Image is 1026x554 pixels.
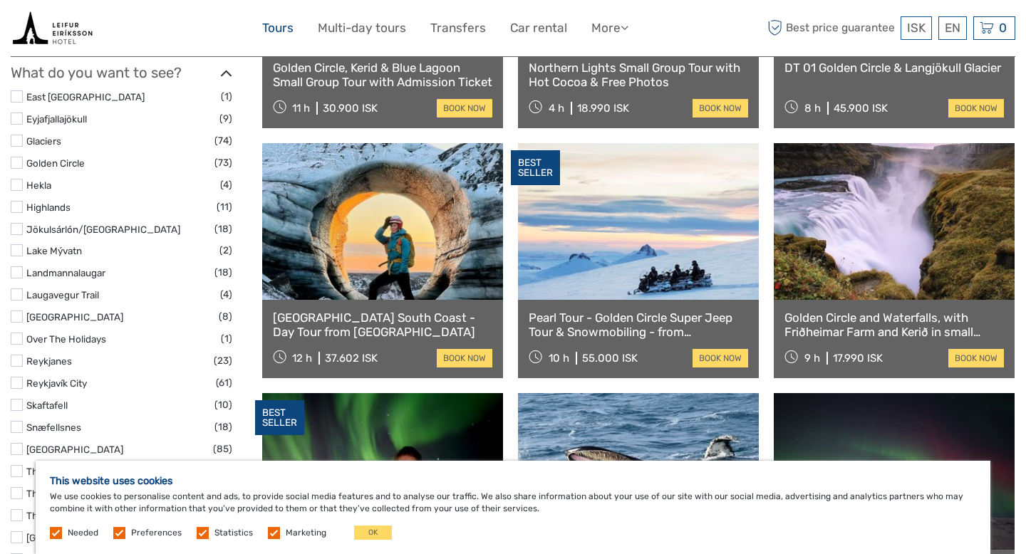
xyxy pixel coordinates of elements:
[577,102,629,115] div: 18.990 ISK
[26,179,51,191] a: Hekla
[11,11,94,46] img: Book tours and activities with live availability from the tour operators in Iceland that we have ...
[26,488,72,499] a: Thingvellir
[26,399,68,411] a: Skaftafell
[529,310,748,340] a: Pearl Tour - Golden Circle Super Jeep Tour & Snowmobiling - from [GEOGRAPHIC_DATA]
[510,18,567,38] a: Car rental
[997,21,1009,35] span: 0
[26,333,106,345] a: Over The Holidays
[26,311,123,323] a: [GEOGRAPHIC_DATA]
[220,286,232,303] span: (4)
[213,441,232,457] span: (85)
[437,349,492,367] a: book now
[511,150,560,186] div: BEST SELLER
[36,461,990,554] div: We use cookies to personalise content and ads, to provide social media features and to analyse ou...
[273,310,492,340] a: [GEOGRAPHIC_DATA] South Coast - Day Tour from [GEOGRAPHIC_DATA]
[948,349,1004,367] a: book now
[214,155,232,171] span: (73)
[68,527,98,539] label: Needed
[765,16,898,40] span: Best price guarantee
[214,527,253,539] label: Statistics
[323,102,378,115] div: 30.900 ISK
[221,88,232,105] span: (1)
[325,352,378,365] div: 37.602 ISK
[582,352,638,365] div: 55.000 ISK
[262,18,294,38] a: Tours
[26,157,85,169] a: Golden Circle
[217,199,232,215] span: (11)
[26,510,123,521] a: Thorsmork/Þórsmörk
[214,264,232,281] span: (18)
[834,102,888,115] div: 45.900 ISK
[292,102,310,115] span: 11 h
[833,352,883,365] div: 17.990 ISK
[693,99,748,117] a: book now
[549,102,564,115] span: 4 h
[549,352,569,365] span: 10 h
[26,267,105,278] a: Landmannalaugar
[214,352,232,369] span: (23)
[26,466,90,477] a: Thermal Baths
[437,99,492,117] a: book now
[221,330,232,347] span: (1)
[591,18,628,38] a: More
[938,16,967,40] div: EN
[20,25,161,36] p: We're away right now. Please check back later!
[164,22,181,39] button: Open LiveChat chat widget
[286,527,326,539] label: Marketing
[26,422,81,433] a: Snæfellsnes
[529,61,748,90] a: Northern Lights Small Group Tour with Hot Cocoa & Free Photos
[693,349,748,367] a: book now
[26,224,180,235] a: Jökulsárlón/[GEOGRAPHIC_DATA]
[219,308,232,325] span: (8)
[804,102,821,115] span: 8 h
[26,245,82,256] a: Lake Mývatn
[430,18,486,38] a: Transfers
[26,289,99,300] a: Laugavegur Trail
[214,132,232,149] span: (74)
[214,419,232,435] span: (18)
[26,202,71,213] a: Highlands
[214,221,232,237] span: (18)
[273,61,492,90] a: Golden Circle, Kerid & Blue Lagoon Small Group Tour with Admission Ticket
[219,242,232,258] span: (2)
[318,18,406,38] a: Multi-day tours
[26,113,87,125] a: Eyjafjallajökull
[292,352,312,365] span: 12 h
[26,91,145,103] a: East [GEOGRAPHIC_DATA]
[220,177,232,193] span: (4)
[219,110,232,127] span: (9)
[784,61,1004,75] a: DT 01 Golden Circle & Langjökull Glacier
[354,526,392,540] button: OK
[26,532,123,543] a: [GEOGRAPHIC_DATA]
[131,527,182,539] label: Preferences
[216,375,232,391] span: (61)
[26,377,87,389] a: Reykjavík City
[26,355,72,367] a: Reykjanes
[948,99,1004,117] a: book now
[214,397,232,413] span: (10)
[11,64,232,81] h3: What do you want to see?
[50,475,976,487] h5: This website uses cookies
[26,135,61,147] a: Glaciers
[907,21,926,35] span: ISK
[804,352,820,365] span: 9 h
[255,400,304,436] div: BEST SELLER
[784,310,1004,340] a: Golden Circle and Waterfalls, with Friðheimar Farm and Kerið in small group
[26,444,123,455] a: [GEOGRAPHIC_DATA]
